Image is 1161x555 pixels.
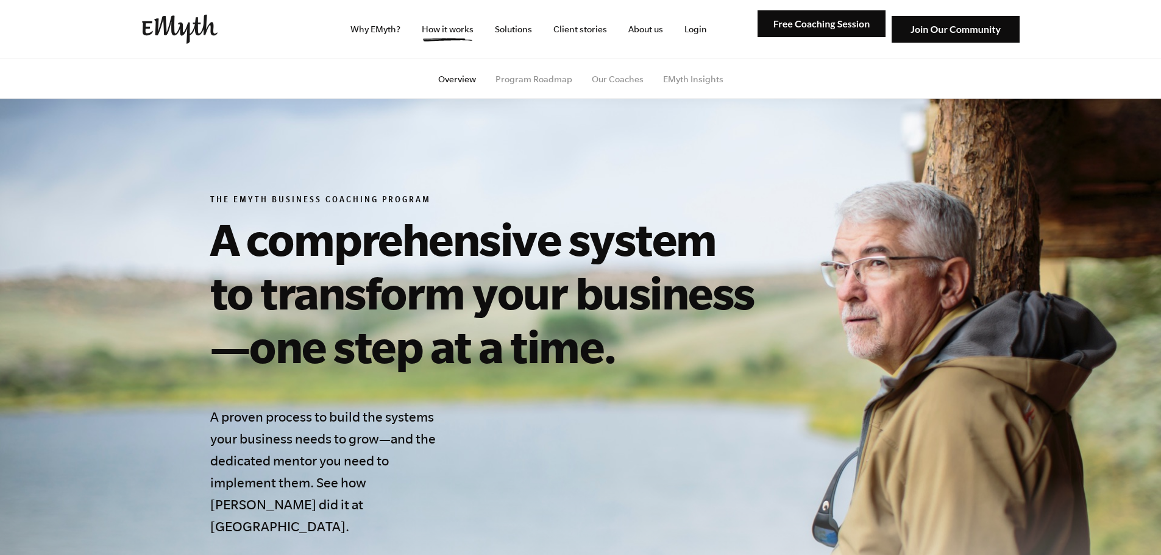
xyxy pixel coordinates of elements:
h1: A comprehensive system to transform your business—one step at a time. [210,212,766,373]
a: Overview [438,74,476,84]
iframe: Chat Widget [1100,497,1161,555]
a: Our Coaches [592,74,644,84]
img: Free Coaching Session [758,10,886,38]
img: Join Our Community [892,16,1020,43]
h4: A proven process to build the systems your business needs to grow—and the dedicated mentor you ne... [210,406,444,537]
a: EMyth Insights [663,74,723,84]
h6: The EMyth Business Coaching Program [210,195,766,207]
img: EMyth [142,15,218,44]
a: Program Roadmap [495,74,572,84]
